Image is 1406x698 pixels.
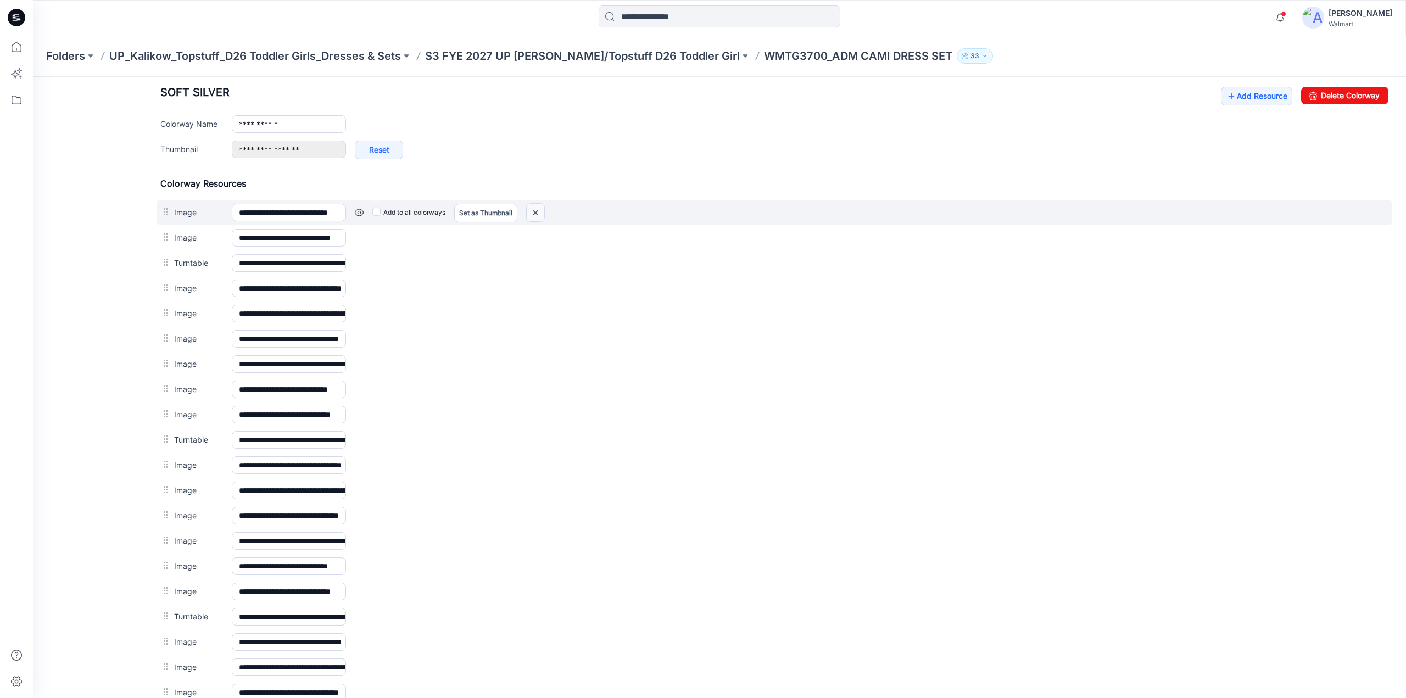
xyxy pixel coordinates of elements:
[141,609,188,621] label: Image
[141,584,188,596] label: Image
[141,432,188,444] label: Image
[764,48,952,64] p: WMTG3700_ADM CAMI DRESS SET
[339,129,347,136] input: Add to all colorways
[1329,20,1392,28] div: Walmart
[1302,7,1324,29] img: avatar
[109,48,401,64] a: UP_Kalikow_Topstuff_D26 Toddler Girls_Dresses & Sets
[339,127,412,144] label: Add to all colorways
[141,382,188,394] label: Image
[141,559,188,571] label: Image
[970,50,979,62] p: 33
[957,48,993,64] button: 33
[141,483,188,495] label: Image
[141,255,188,267] label: Image
[141,129,188,141] label: Image
[141,205,188,217] label: Image
[141,306,188,318] label: Image
[425,48,740,64] a: S3 FYE 2027 UP [PERSON_NAME]/Topstuff D26 Toddler Girl
[127,101,1355,112] h4: Colorway Resources
[494,127,511,145] img: close-btn.svg
[141,230,188,242] label: Image
[141,281,188,293] label: Image
[141,533,188,545] label: Turntable
[1329,7,1392,20] div: [PERSON_NAME]
[421,127,484,146] a: Set as Thumbnail
[141,407,188,419] label: Image
[141,356,188,368] label: Turntable
[141,508,188,520] label: Image
[141,180,188,192] label: Turntable
[141,331,188,343] label: Image
[46,48,85,64] a: Folders
[141,457,188,470] label: Image
[141,154,188,166] label: Image
[33,77,1406,698] iframe: edit-style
